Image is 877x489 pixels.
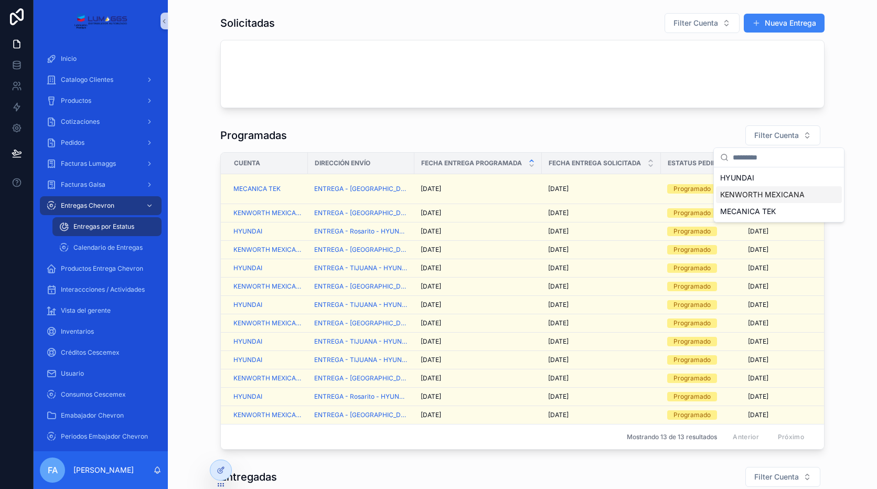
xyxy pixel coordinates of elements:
a: [DATE] [548,356,655,364]
span: [DATE] [548,337,569,346]
a: [DATE] [548,209,655,217]
a: Programado [667,374,735,383]
a: [DATE] [748,392,847,401]
a: Productos Entrega Chevron [40,259,162,278]
div: Programado [673,184,711,194]
span: [DATE] [548,264,569,272]
a: HYUNDAI [233,356,302,364]
div: Programado [673,374,711,383]
span: HYUNDAI [720,173,754,183]
a: Cotizaciones [40,112,162,131]
a: Usuario [40,364,162,383]
span: MECANICA TEK [720,206,776,217]
a: HYUNDAI [233,392,302,401]
a: Programado [667,208,735,218]
a: MECANICA TEK [233,185,302,193]
span: Pedidos [61,139,84,147]
span: [DATE] [748,227,768,236]
span: [DATE] [748,374,768,382]
div: Programado [673,392,711,401]
a: HYUNDAI [233,301,302,309]
a: [DATE] [548,392,655,401]
a: KENWORTH MEXICANA [233,282,302,291]
a: ENTREGA - [GEOGRAPHIC_DATA] - KENWORTH MEXICANA [314,374,408,382]
a: [DATE] [548,185,655,193]
a: [DATE] [748,227,847,236]
a: ENTREGA - TIJUANA - HYUNDAI [314,264,408,272]
a: ENTREGA - [GEOGRAPHIC_DATA] - MECANICA TEK [314,185,408,193]
span: [DATE] [421,227,441,236]
a: KENWORTH MEXICANA [233,374,302,382]
span: [DATE] [748,392,768,401]
span: [DATE] [548,282,569,291]
span: [DATE] [421,337,441,346]
div: Programado [673,263,711,273]
a: Programado [667,300,735,310]
a: [DATE] [421,356,536,364]
a: ENTREGA - Rosarito - HYUNDAI [314,227,408,236]
span: [DATE] [548,209,569,217]
a: ENTREGA - [GEOGRAPHIC_DATA] - KENWORTH MEXICANA [314,246,408,254]
div: Programado [673,300,711,310]
span: Cuenta [234,159,260,167]
span: [DATE] [748,319,768,327]
a: ENTREGA - [GEOGRAPHIC_DATA] - KENWORTH MEXICANA [314,282,408,291]
a: Programado [667,337,735,346]
span: Mostrando 13 de 13 resultados [627,433,717,441]
span: [DATE] [421,356,441,364]
span: KENWORTH MEXICANA [233,209,302,217]
span: Facturas Galsa [61,180,105,189]
a: KENWORTH MEXICANA [233,246,302,254]
span: [DATE] [748,264,768,272]
div: Programado [673,355,711,365]
span: Estatus Pedido [668,159,722,167]
span: Entregas por Estatus [73,222,134,231]
a: ENTREGA - [GEOGRAPHIC_DATA] - KENWORTH MEXICANA [314,209,408,217]
a: [DATE] [421,264,536,272]
h1: Entregadas [220,470,277,484]
a: ENTREGA - Rosarito - HYUNDAI [314,392,408,401]
span: [DATE] [548,246,569,254]
div: Programado [673,337,711,346]
a: Programado [667,263,735,273]
span: [DATE] [548,185,569,193]
span: [DATE] [548,411,569,419]
a: Nueva Entrega [744,14,825,33]
span: Productos Entrega Chevron [61,264,143,273]
span: [DATE] [421,282,441,291]
span: Catalogo Clientes [61,76,113,84]
span: Filter Cuenta [754,472,799,482]
span: [DATE] [548,374,569,382]
a: [DATE] [421,411,536,419]
a: HYUNDAI [233,227,262,236]
span: Productos [61,97,91,105]
span: FA [48,464,58,476]
span: [DATE] [421,209,441,217]
a: Programado [667,245,735,254]
a: [DATE] [421,185,536,193]
h1: Programadas [220,128,287,143]
span: [DATE] [421,246,441,254]
span: ENTREGA - TIJUANA - HYUNDAI [314,356,408,364]
a: ENTREGA - TIJUANA - HYUNDAI [314,301,408,309]
span: HYUNDAI [233,356,262,364]
a: HYUNDAI [233,337,262,346]
a: [DATE] [748,246,847,254]
span: [DATE] [548,227,569,236]
a: ENTREGA - TIJUANA - HYUNDAI [314,337,408,346]
a: [DATE] [548,227,655,236]
a: [DATE] [748,264,847,272]
a: KENWORTH MEXICANA [233,319,302,327]
span: Filter Cuenta [673,18,718,28]
a: Entregas Chevron [40,196,162,215]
